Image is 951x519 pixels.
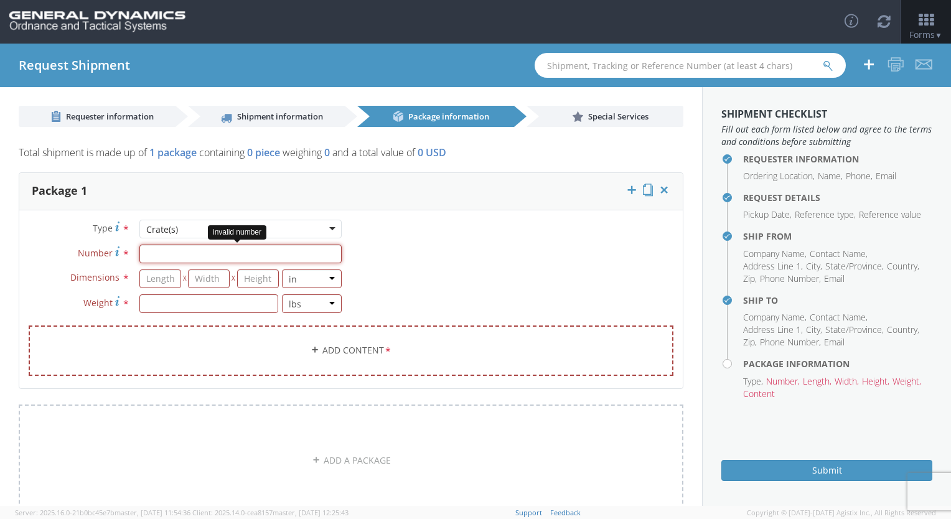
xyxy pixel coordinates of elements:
[146,223,178,236] div: Crate(s)
[188,269,230,288] input: Width
[825,324,884,336] li: State/Province
[743,154,932,164] h4: Requester Information
[824,336,845,348] li: Email
[825,260,884,273] li: State/Province
[70,271,119,283] span: Dimensions
[876,170,896,182] li: Email
[743,260,803,273] li: Address Line 1
[743,388,775,400] li: Content
[846,170,873,182] li: Phone
[247,146,280,159] span: 0 piece
[83,297,113,309] span: Weight
[743,208,792,221] li: Pickup Date
[835,375,859,388] li: Width
[418,146,446,159] span: 0 USD
[743,324,803,336] li: Address Line 1
[721,123,932,148] span: Fill out each form listed below and agree to the terms and conditions before submitting
[181,269,188,288] span: X
[887,324,919,336] li: Country
[935,30,942,40] span: ▼
[357,106,514,127] a: Package information
[818,170,843,182] li: Name
[795,208,856,221] li: Reference type
[324,146,330,159] span: 0
[743,311,807,324] li: Company Name
[721,460,932,481] button: Submit
[743,273,757,285] li: Zip
[859,208,921,221] li: Reference value
[810,248,868,260] li: Contact Name
[78,247,113,259] span: Number
[19,404,683,517] a: ADD A PACKAGE
[588,111,649,122] span: Special Services
[230,269,237,288] span: X
[273,508,349,517] span: master, [DATE] 12:25:43
[806,324,822,336] li: City
[909,29,942,40] span: Forms
[743,231,932,241] h4: Ship From
[803,375,832,388] li: Length
[760,336,821,348] li: Phone Number
[32,185,87,197] h3: Package 1
[806,260,822,273] li: City
[29,325,673,376] a: Add Content
[192,508,349,517] span: Client: 2025.14.0-cea8157
[527,106,683,127] a: Special Services
[862,375,889,388] li: Height
[408,111,489,122] span: Package information
[743,336,757,348] li: Zip
[550,508,581,517] a: Feedback
[535,53,846,78] input: Shipment, Tracking or Reference Number (at least 4 chars)
[743,359,932,368] h4: Package Information
[743,296,932,305] h4: Ship To
[115,508,190,517] span: master, [DATE] 11:54:36
[188,106,345,127] a: Shipment information
[887,260,919,273] li: Country
[139,269,181,288] input: Length
[892,375,921,388] li: Weight
[721,109,932,120] h3: Shipment Checklist
[15,508,190,517] span: Server: 2025.16.0-21b0bc45e7b
[149,146,197,159] span: 1 package
[743,193,932,202] h4: Request Details
[747,508,936,518] span: Copyright © [DATE]-[DATE] Agistix Inc., All Rights Reserved
[66,111,154,122] span: Requester information
[743,248,807,260] li: Company Name
[743,170,815,182] li: Ordering Location
[810,311,868,324] li: Contact Name
[766,375,800,388] li: Number
[237,269,279,288] input: Height
[19,146,683,166] p: Total shipment is made up of containing weighing and a total value of
[19,106,176,127] a: Requester information
[93,222,113,234] span: Type
[9,11,185,32] img: gd-ots-0c3321f2eb4c994f95cb.png
[760,273,821,285] li: Phone Number
[237,111,323,122] span: Shipment information
[743,375,763,388] li: Type
[515,508,542,517] a: Support
[19,58,130,72] h4: Request Shipment
[824,273,845,285] li: Email
[208,225,266,240] div: invalid number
